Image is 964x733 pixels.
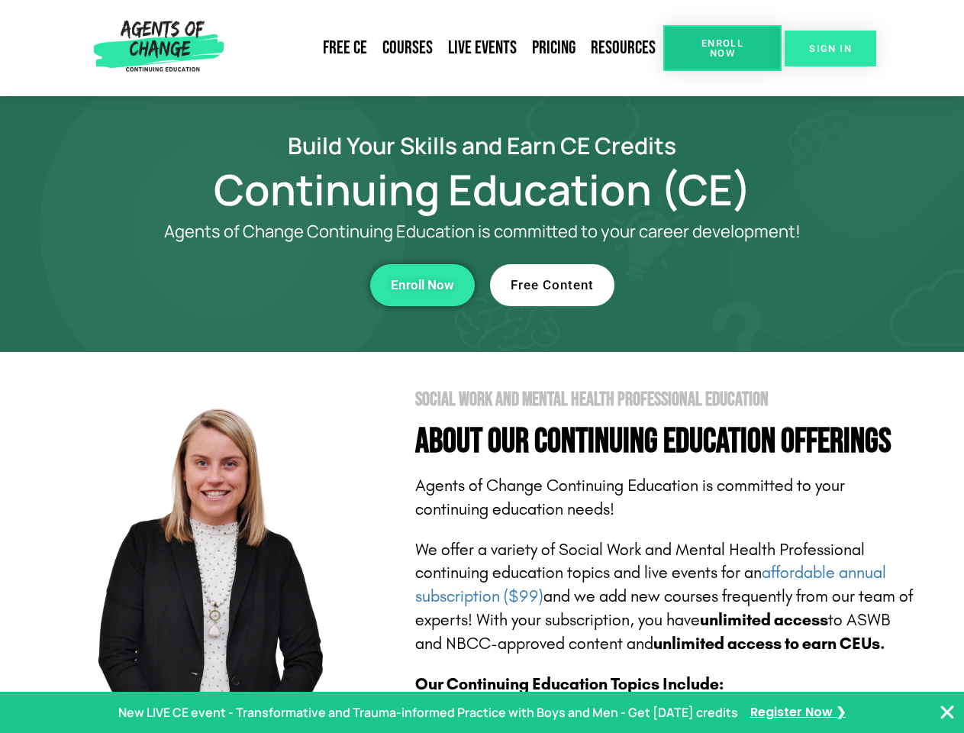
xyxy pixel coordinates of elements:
span: Enroll Now [688,38,757,58]
a: Enroll Now [663,25,782,71]
h4: About Our Continuing Education Offerings [415,425,917,459]
span: SIGN IN [809,44,852,53]
p: Agents of Change Continuing Education is committed to your career development! [108,222,856,241]
button: Close Banner [938,703,956,722]
a: Courses [375,31,440,66]
b: unlimited access [700,610,828,630]
a: Resources [583,31,663,66]
nav: Menu [230,31,663,66]
a: Live Events [440,31,524,66]
a: SIGN IN [785,31,876,66]
h2: Social Work and Mental Health Professional Education [415,390,917,409]
b: unlimited access to earn CEUs. [653,634,885,654]
span: Agents of Change Continuing Education is committed to your continuing education needs! [415,476,845,519]
b: Our Continuing Education Topics Include: [415,674,724,694]
a: Enroll Now [370,264,475,306]
p: New LIVE CE event - Transformative and Trauma-informed Practice with Boys and Men - Get [DATE] cr... [118,702,738,724]
h1: Continuing Education (CE) [47,172,917,207]
a: Register Now ❯ [750,702,846,724]
h2: Build Your Skills and Earn CE Credits [47,134,917,157]
a: Free Content [490,264,614,306]
span: Free Content [511,279,594,292]
a: Free CE [315,31,375,66]
p: We offer a variety of Social Work and Mental Health Professional continuing education topics and ... [415,538,917,656]
a: Pricing [524,31,583,66]
span: Enroll Now [391,279,454,292]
